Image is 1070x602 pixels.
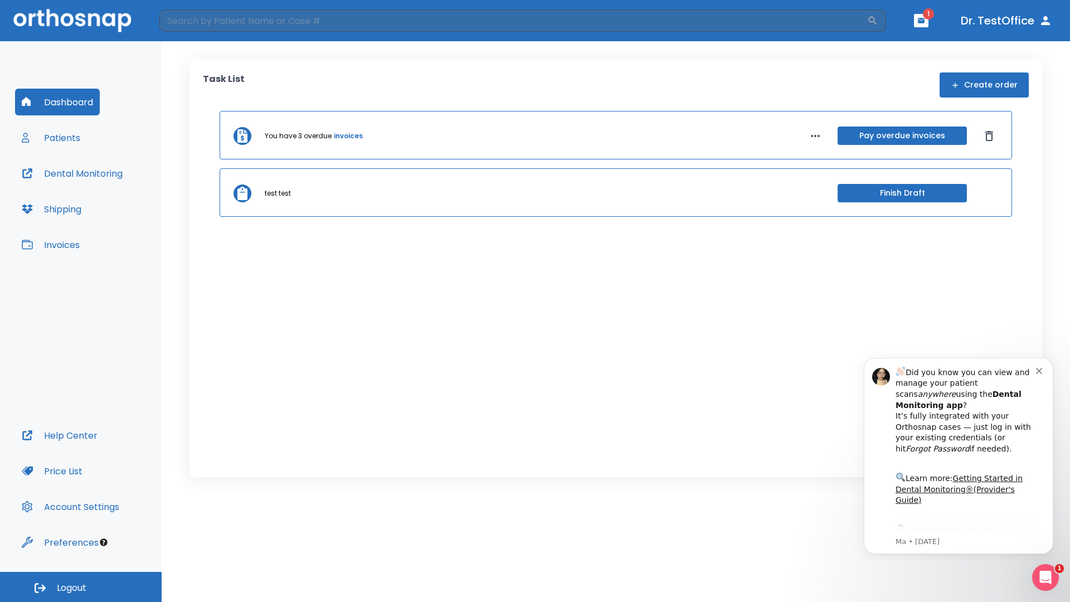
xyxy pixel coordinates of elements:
[15,160,129,187] button: Dental Monitoring
[48,175,189,232] div: Download the app: | ​ Let us know if you need help getting started!
[15,458,89,484] button: Price List
[189,17,198,26] button: Dismiss notification
[923,8,934,20] span: 1
[57,582,86,594] span: Logout
[838,127,967,145] button: Pay overdue invoices
[48,178,148,198] a: App Store
[940,72,1029,98] button: Create order
[15,529,105,556] button: Preferences
[15,124,87,151] button: Patients
[99,537,109,547] div: Tooltip anchor
[980,127,998,145] button: Dismiss
[15,89,100,115] button: Dashboard
[1055,564,1064,573] span: 1
[956,11,1057,31] button: Dr. TestOffice
[159,9,867,32] input: Search by Patient Name or Case #
[15,196,88,222] button: Shipping
[15,493,126,520] button: Account Settings
[203,72,245,98] p: Task List
[15,231,86,258] button: Invoices
[265,188,291,198] p: test test
[334,131,363,141] a: invoices
[265,131,332,141] p: You have 3 overdue
[847,348,1070,561] iframe: Intercom notifications message
[48,189,189,199] p: Message from Ma, sent 8w ago
[838,184,967,202] button: Finish Draft
[1032,564,1059,591] iframe: Intercom live chat
[15,422,104,449] button: Help Center
[13,9,132,32] img: Orthosnap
